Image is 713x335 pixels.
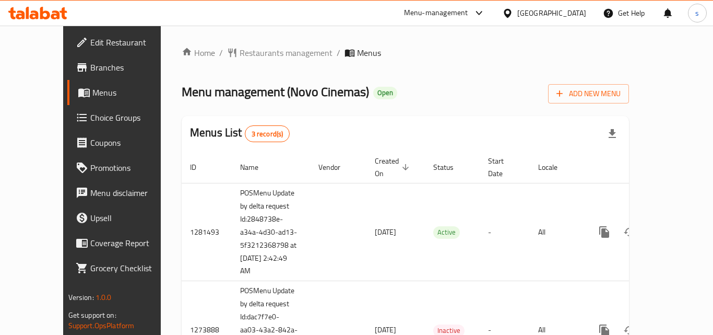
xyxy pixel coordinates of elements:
a: Menus [67,80,182,105]
a: Menu disclaimer [67,180,182,205]
span: Get support on: [68,308,116,322]
h2: Menus List [190,125,290,142]
span: Open [373,88,397,97]
span: Menus [357,47,381,59]
span: Created On [375,155,412,180]
li: / [219,47,223,59]
span: s [695,7,699,19]
td: POSMenu Update by delta request Id:2848738e-a34a-4d30-ad13-5f3212368798 at [DATE] 2:42:49 AM [232,183,310,281]
span: Add New Menu [556,87,621,100]
div: Menu-management [404,7,468,19]
span: Menus [92,86,174,99]
a: Upsell [67,205,182,230]
a: Support.OpsPlatform [68,319,135,332]
button: more [592,220,617,245]
div: Export file [600,121,625,146]
div: [GEOGRAPHIC_DATA] [517,7,586,19]
a: Coverage Report [67,230,182,256]
span: [DATE] [375,225,396,239]
span: ID [190,161,210,174]
span: 3 record(s) [245,129,290,139]
span: Edit Restaurant [90,36,174,49]
span: Active [433,226,460,238]
span: Start Date [488,155,517,180]
span: Choice Groups [90,111,174,124]
span: Version: [68,291,94,304]
span: Coverage Report [90,237,174,249]
a: Grocery Checklist [67,256,182,281]
td: 1281493 [182,183,232,281]
a: Restaurants management [227,47,332,59]
a: Home [182,47,215,59]
nav: breadcrumb [182,47,629,59]
td: All [530,183,584,281]
a: Branches [67,55,182,80]
div: Active [433,226,460,239]
button: Add New Menu [548,84,629,103]
a: Edit Restaurant [67,30,182,55]
span: Status [433,161,467,174]
span: Promotions [90,161,174,174]
span: Menu management ( Novo Cinemas ) [182,80,369,103]
th: Actions [584,152,700,183]
span: Name [240,161,272,174]
button: Change Status [617,220,642,245]
span: Branches [90,61,174,74]
div: Open [373,87,397,99]
span: Coupons [90,136,174,149]
span: 1.0.0 [96,291,112,304]
a: Choice Groups [67,105,182,130]
a: Coupons [67,130,182,155]
li: / [337,47,340,59]
td: - [480,183,530,281]
span: Grocery Checklist [90,262,174,274]
a: Promotions [67,155,182,180]
span: Menu disclaimer [90,187,174,199]
span: Vendor [318,161,354,174]
span: Locale [538,161,571,174]
span: Restaurants management [240,47,332,59]
div: Total records count [245,125,290,142]
span: Upsell [90,212,174,224]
